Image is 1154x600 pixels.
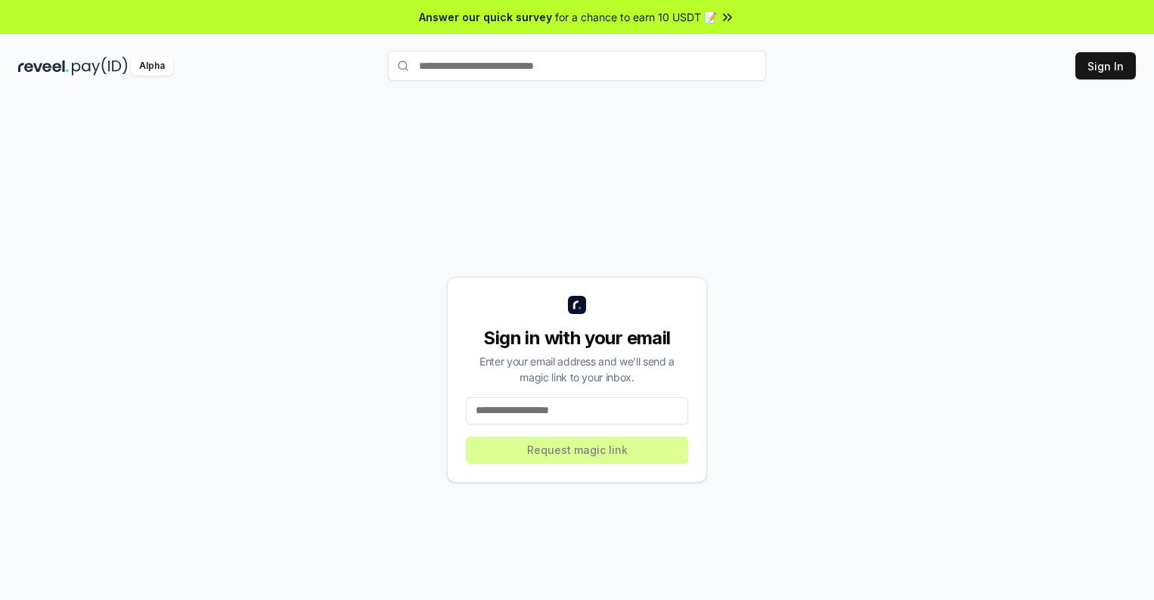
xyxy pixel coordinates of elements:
[131,57,173,76] div: Alpha
[466,326,688,350] div: Sign in with your email
[466,353,688,385] div: Enter your email address and we’ll send a magic link to your inbox.
[555,9,717,25] span: for a chance to earn 10 USDT 📝
[419,9,552,25] span: Answer our quick survey
[1075,52,1136,79] button: Sign In
[568,296,586,314] img: logo_small
[72,57,128,76] img: pay_id
[18,57,69,76] img: reveel_dark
